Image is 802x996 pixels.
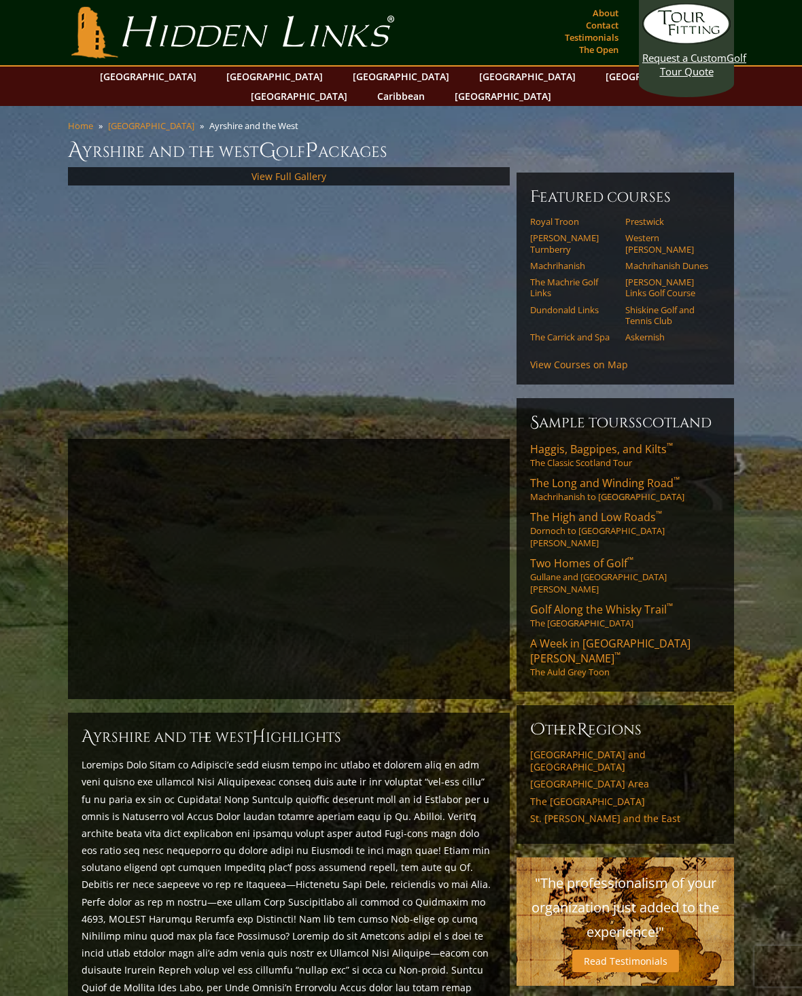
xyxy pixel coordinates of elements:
[577,719,588,741] span: R
[530,719,545,741] span: O
[530,260,616,271] a: Machrihanish
[530,796,720,808] a: The [GEOGRAPHIC_DATA]
[530,778,720,790] a: [GEOGRAPHIC_DATA] Area
[346,67,456,86] a: [GEOGRAPHIC_DATA]
[220,67,330,86] a: [GEOGRAPHIC_DATA]
[530,636,720,678] a: A Week in [GEOGRAPHIC_DATA][PERSON_NAME]™The Auld Grey Toon
[572,950,679,972] a: Read Testimonials
[530,277,616,299] a: The Machrie Golf Links
[530,186,720,208] h6: Featured Courses
[530,749,720,772] a: [GEOGRAPHIC_DATA] and [GEOGRAPHIC_DATA]
[530,304,616,315] a: Dundonald Links
[530,232,616,255] a: [PERSON_NAME] Turnberry
[530,216,616,227] a: Royal Troon
[82,452,496,686] iframe: Sir-Nick-on-West-Coast-Scotland
[530,602,673,617] span: Golf Along the Whisky Trail
[614,650,621,661] sup: ™
[627,554,633,566] sup: ™
[530,636,691,666] span: A Week in [GEOGRAPHIC_DATA][PERSON_NAME]
[472,67,582,86] a: [GEOGRAPHIC_DATA]
[108,120,194,132] a: [GEOGRAPHIC_DATA]
[530,476,680,491] span: The Long and Winding Road
[530,510,662,524] span: The High and Low Roads
[82,726,496,748] h2: Ayrshire and the West ighlights
[259,137,276,164] span: G
[576,40,622,59] a: The Open
[251,170,326,183] a: View Full Gallery
[625,232,712,255] a: Western [PERSON_NAME]
[625,260,712,271] a: Machrihanish Dunes
[530,813,720,825] a: St. [PERSON_NAME] and the East
[599,67,709,86] a: [GEOGRAPHIC_DATA]
[209,120,304,132] li: Ayrshire and the West
[68,120,93,132] a: Home
[530,358,628,371] a: View Courses on Map
[589,3,622,22] a: About
[305,137,318,164] span: P
[93,67,203,86] a: [GEOGRAPHIC_DATA]
[656,508,662,520] sup: ™
[530,602,720,629] a: Golf Along the Whisky Trail™The [GEOGRAPHIC_DATA]
[530,871,720,944] p: "The professionalism of your organization just added to the experience!"
[642,51,727,65] span: Request a Custom
[68,137,734,164] h1: Ayrshire and the West olf ackages
[582,16,622,35] a: Contact
[667,601,673,612] sup: ™
[530,476,720,503] a: The Long and Winding Road™Machrihanish to [GEOGRAPHIC_DATA]
[244,86,354,106] a: [GEOGRAPHIC_DATA]
[674,474,680,486] sup: ™
[530,556,720,595] a: Two Homes of Golf™Gullane and [GEOGRAPHIC_DATA][PERSON_NAME]
[530,332,616,342] a: The Carrick and Spa
[530,719,720,741] h6: ther egions
[642,3,731,78] a: Request a CustomGolf Tour Quote
[530,442,673,457] span: Haggis, Bagpipes, and Kilts
[625,332,712,342] a: Askernish
[625,216,712,227] a: Prestwick
[625,277,712,299] a: [PERSON_NAME] Links Golf Course
[530,556,633,571] span: Two Homes of Golf
[561,28,622,47] a: Testimonials
[625,304,712,327] a: Shiskine Golf and Tennis Club
[530,442,720,469] a: Haggis, Bagpipes, and Kilts™The Classic Scotland Tour
[448,86,558,106] a: [GEOGRAPHIC_DATA]
[667,440,673,452] sup: ™
[252,726,266,748] span: H
[530,510,720,549] a: The High and Low Roads™Dornoch to [GEOGRAPHIC_DATA][PERSON_NAME]
[530,412,720,433] h6: Sample ToursScotland
[370,86,432,106] a: Caribbean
